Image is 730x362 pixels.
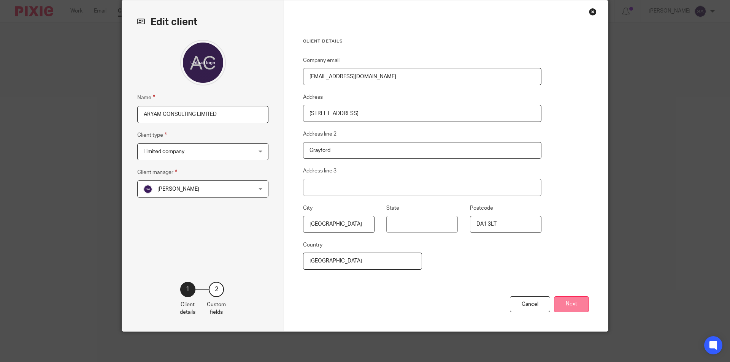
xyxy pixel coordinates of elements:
[137,93,155,102] label: Name
[143,149,184,154] span: Limited company
[303,38,541,44] h3: Client details
[137,16,268,28] h2: Edit client
[510,296,550,313] div: Cancel
[303,93,323,101] label: Address
[303,57,340,64] label: Company email
[137,168,177,177] label: Client manager
[470,204,493,212] label: Postcode
[303,167,336,175] label: Address line 3
[589,8,597,16] div: Close this dialog window
[303,130,336,138] label: Address line 2
[137,131,167,139] label: Client type
[303,204,313,212] label: City
[554,296,589,313] button: Next
[386,204,399,212] label: State
[180,301,195,316] p: Client details
[303,241,322,249] label: Country
[143,185,152,194] img: svg%3E
[180,282,195,297] div: 1
[209,282,224,297] div: 2
[157,187,199,192] span: [PERSON_NAME]
[207,301,226,316] p: Custom fields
